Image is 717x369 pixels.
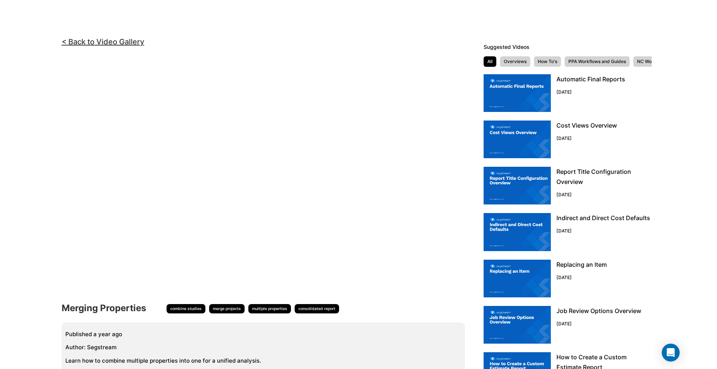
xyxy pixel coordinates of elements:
[295,304,339,313] span: consolidated report
[556,192,572,197] small: [DATE]
[534,56,561,66] li: How To's
[484,74,551,112] img: instructional video
[484,167,551,204] img: instructional video
[484,44,652,50] h5: Suggested Videos
[484,213,551,251] img: instructional video
[556,213,650,223] p: Indirect and Direct Cost Defaults
[62,37,144,46] a: < Back to Video Gallery
[65,343,458,352] p: Author: Segstream
[556,260,607,270] p: Replacing an Item
[556,275,572,280] small: [DATE]
[633,56,696,66] li: NC Workflows and Guides
[484,56,496,66] li: All
[500,56,530,66] li: Overviews
[484,306,551,344] img: instructional video
[662,344,680,362] div: Open Intercom Messenger
[65,356,458,366] p: Learn how to combine multiple properties into one for a unified analysis.
[65,329,458,339] p: Published a year ago
[556,135,572,141] small: [DATE]
[209,304,245,313] span: merge projects
[556,228,572,234] small: [DATE]
[556,306,641,316] p: Job Review Options Overview
[62,303,146,313] h4: Merging Properties
[565,56,630,66] li: PPA Workflows and Guides
[556,74,625,84] p: Automatic Final Reports
[167,304,205,313] span: combine studies
[484,260,551,297] img: instructional video
[556,121,617,131] p: Cost Views Overview
[556,89,572,95] small: [DATE]
[62,62,465,292] iframe: <!-- video embed url -->
[556,167,652,187] p: Report Title Configuration Overview
[484,121,551,158] img: instructional video
[556,321,572,326] small: [DATE]
[248,304,291,313] span: multiple properties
